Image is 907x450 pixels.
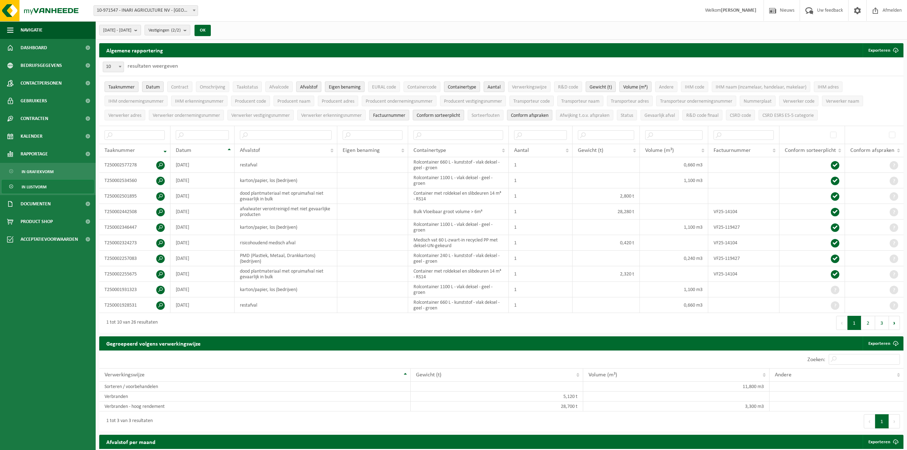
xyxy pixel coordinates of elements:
button: Verwerker adresVerwerker adres: Activate to sort [105,110,145,120]
td: karton/papier, los (bedrijven) [235,282,337,297]
span: Conform afspraken [850,148,894,153]
button: FactuurnummerFactuurnummer: Activate to sort [369,110,409,120]
td: restafval [235,157,337,173]
span: Bedrijfsgegevens [21,57,62,74]
td: 11,800 m3 [583,382,770,392]
span: Aantal [514,148,529,153]
span: Product Shop [21,213,53,230]
td: 28,700 t [411,401,584,411]
button: ContainertypeContainertype: Activate to sort [444,81,480,92]
span: CSRD code [730,113,751,118]
button: Verwerker vestigingsnummerVerwerker vestigingsnummer: Activate to sort [227,110,294,120]
span: 10-971547 - INARI AGRICULTURE NV - DEINZE [94,5,198,16]
td: T250001931323 [99,282,170,297]
td: 1,100 m3 [640,173,708,188]
button: Conform sorteerplicht : Activate to sort [413,110,464,120]
h2: Afvalstof per maand [99,435,163,449]
span: Andere [775,372,791,378]
td: 1 [509,173,573,188]
span: Acceptatievoorwaarden [21,230,78,248]
span: In lijstvorm [22,180,46,194]
td: VF25-119427 [708,220,779,235]
button: Producent ondernemingsnummerProducent ondernemingsnummer: Activate to sort [362,96,436,106]
span: 10 [103,62,124,72]
span: Afwijking t.o.v. afspraken [560,113,609,118]
button: R&D code finaalR&amp;D code finaal: Activate to sort [682,110,722,120]
button: OmschrijvingOmschrijving: Activate to sort [196,81,229,92]
span: Dashboard [21,39,47,57]
td: 1 [509,204,573,220]
td: T250001928531 [99,297,170,313]
span: Factuurnummer [714,148,751,153]
td: Container met roldeksel en slibdeuren 14 m³ - RS14 [408,188,509,204]
td: 1 [509,157,573,173]
span: R&D code [558,85,578,90]
span: Producent adres [322,99,354,104]
td: 1,100 m3 [640,220,708,235]
span: Status [621,113,633,118]
button: Transporteur codeTransporteur code: Activate to sort [509,96,554,106]
button: Producent codeProducent code: Activate to sort [231,96,270,106]
td: 0,660 m3 [640,157,708,173]
span: Verwerker adres [108,113,141,118]
span: Gevaarlijk afval [644,113,675,118]
button: NummerplaatNummerplaat: Activate to sort [740,96,776,106]
span: Transporteur ondernemingsnummer [660,99,732,104]
button: OK [195,25,211,36]
td: Rolcontainer 1100 L - vlak deksel - geel - groen [408,282,509,297]
td: T250002324273 [99,235,170,251]
span: Conform sorteerplicht [417,113,460,118]
td: [DATE] [170,220,235,235]
td: 0,660 m3 [640,297,708,313]
span: Datum [146,85,160,90]
span: Verwerkingswijze [512,85,547,90]
a: Exporteren [863,336,903,351]
span: Volume (m³) [588,372,617,378]
td: restafval [235,297,337,313]
td: risicohoudend medisch afval [235,235,337,251]
button: Producent naamProducent naam: Activate to sort [274,96,314,106]
button: IHM adresIHM adres: Activate to sort [814,81,843,92]
span: Taaknummer [108,85,135,90]
span: Omschrijving [200,85,225,90]
button: Verwerker codeVerwerker code: Activate to sort [779,96,818,106]
td: 1 [509,266,573,282]
td: Container met roldeksel en slibdeuren 14 m³ - RS14 [408,266,509,282]
span: Verwerker vestigingsnummer [231,113,290,118]
span: Eigen benaming [329,85,361,90]
td: Rolcontainer 660 L - kunststof - vlak deksel - geel - groen [408,157,509,173]
td: Medisch vat 60 L-zwart-in recycled PP met deksel-UN-gekeurd [408,235,509,251]
button: Vestigingen(2/2) [145,25,190,35]
span: In grafiekvorm [22,165,53,178]
span: Contactpersonen [21,74,62,92]
button: Verwerker naamVerwerker naam: Activate to sort [822,96,863,106]
span: Gewicht (t) [578,148,603,153]
span: IHM erkenningsnummer [175,99,224,104]
button: Volume (m³)Volume (m³): Activate to sort [619,81,652,92]
button: Producent vestigingsnummerProducent vestigingsnummer: Activate to sort [440,96,506,106]
td: T250002534560 [99,173,170,188]
button: AfvalcodeAfvalcode: Activate to sort [265,81,293,92]
span: Navigatie [21,21,43,39]
button: Gevaarlijk afval : Activate to sort [641,110,679,120]
td: VF25-14104 [708,266,779,282]
span: Andere [659,85,674,90]
td: [DATE] [170,282,235,297]
count: (2/2) [171,28,181,33]
button: CSRD codeCSRD code: Activate to sort [726,110,755,120]
td: [DATE] [170,297,235,313]
span: Containertype [413,148,446,153]
span: Contracten [21,110,48,127]
span: Verwerker ondernemingsnummer [153,113,220,118]
span: Verwerkingswijze [105,372,145,378]
td: [DATE] [170,204,235,220]
span: Afvalstof [300,85,317,90]
button: Exporteren [863,43,903,57]
a: Exporteren [863,435,903,449]
td: Verbranden [99,392,411,401]
span: Kalender [21,127,43,145]
span: Aantal [488,85,501,90]
h2: Gegroepeerd volgens verwerkingswijze [99,336,208,350]
span: Afvalcode [269,85,289,90]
